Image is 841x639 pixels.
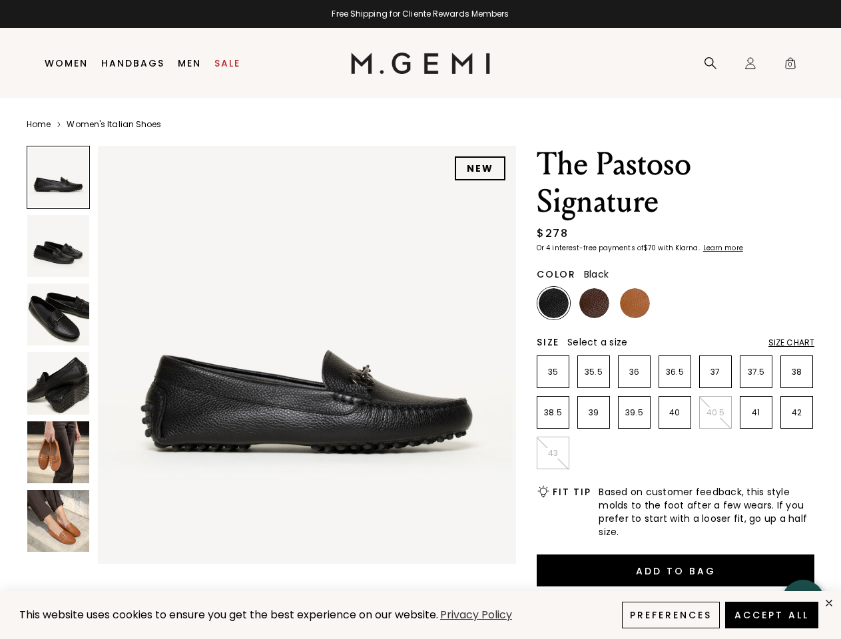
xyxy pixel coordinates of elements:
p: 39 [578,407,609,418]
p: 40 [659,407,691,418]
a: Learn more [702,244,743,252]
a: Women [45,58,88,69]
p: 36.5 [659,367,691,377]
p: 42 [781,407,812,418]
div: Size Chart [768,337,814,348]
p: 43 [537,448,569,459]
img: Chocolate [579,288,609,318]
h2: Color [537,269,576,280]
img: The Pastoso Signature [27,284,89,345]
img: M.Gemi [351,53,490,74]
a: Sale [214,58,240,69]
img: The Pastoso Signature [27,215,89,277]
a: Women's Italian Shoes [67,119,161,130]
div: close [824,598,834,608]
img: The Pastoso Signature [27,421,89,483]
p: 37 [700,367,731,377]
img: Black [539,288,569,318]
button: Accept All [725,602,818,628]
klarna-placement-style-body: Or 4 interest-free payments of [537,243,643,253]
h2: Fit Tip [553,487,591,497]
img: Tan [620,288,650,318]
img: The Pastoso Signature [98,146,516,564]
h2: Size [537,337,559,347]
p: 38 [781,367,812,377]
p: 38.5 [537,407,569,418]
p: 36 [619,367,650,377]
p: 40.5 [700,407,731,418]
a: Men [178,58,201,69]
a: Privacy Policy (opens in a new tab) [438,607,514,624]
klarna-placement-style-body: with Klarna [658,243,701,253]
span: 0 [784,59,797,73]
p: 35 [537,367,569,377]
p: 35.5 [578,367,609,377]
span: Black [584,268,609,281]
img: The Pastoso Signature [27,490,89,552]
p: 41 [740,407,772,418]
div: $278 [537,226,568,242]
button: Preferences [622,602,720,628]
h1: The Pastoso Signature [537,146,814,220]
button: Add to Bag [537,554,814,586]
a: Home [27,119,51,130]
klarna-placement-style-cta: Learn more [703,243,743,253]
klarna-placement-style-amount: $70 [643,243,656,253]
img: The Pastoso Signature [27,352,89,414]
span: This website uses cookies to ensure you get the best experience on our website. [19,607,438,622]
a: Handbags [101,58,164,69]
div: NEW [455,156,505,180]
p: 37.5 [740,367,772,377]
p: 39.5 [619,407,650,418]
span: Select a size [567,335,627,349]
span: Based on customer feedback, this style molds to the foot after a few wears. If you prefer to star... [599,485,814,538]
